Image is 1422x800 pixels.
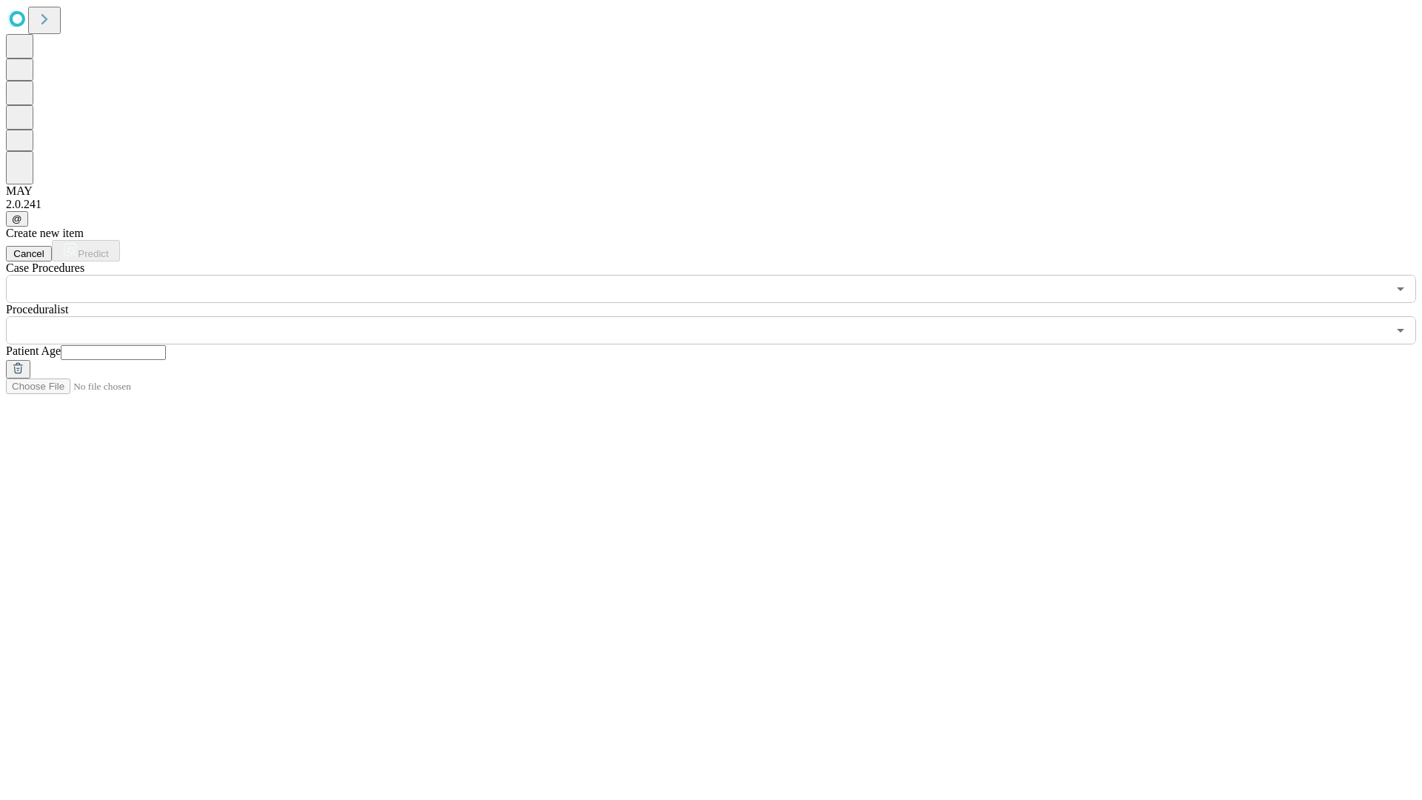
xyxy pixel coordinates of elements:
[6,184,1416,198] div: MAY
[1390,279,1411,299] button: Open
[6,227,84,239] span: Create new item
[6,246,52,261] button: Cancel
[1390,320,1411,341] button: Open
[6,211,28,227] button: @
[13,248,44,259] span: Cancel
[6,261,84,274] span: Scheduled Procedure
[78,248,108,259] span: Predict
[6,198,1416,211] div: 2.0.241
[6,344,61,357] span: Patient Age
[52,240,120,261] button: Predict
[12,213,22,224] span: @
[6,303,68,316] span: Proceduralist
